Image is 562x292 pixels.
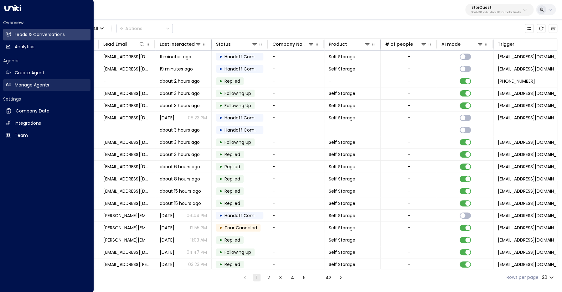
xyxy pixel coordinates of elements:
span: Tour Canceled [224,225,257,231]
div: • [219,100,222,111]
span: 11 minutes ago [160,54,191,60]
h2: Team [15,132,28,139]
div: • [219,174,222,184]
span: Self Storage [329,200,355,206]
h2: Integrations [15,120,41,127]
div: - [408,139,410,145]
button: page 1 [253,274,260,281]
h2: Manage Agents [15,82,49,88]
td: - [268,173,324,185]
td: - [324,124,381,136]
span: kaopioleann6@gmail.com [103,188,151,194]
td: - [268,124,324,136]
div: • [219,222,222,233]
span: Self Storage [329,164,355,170]
span: Self Storage [329,212,355,219]
h2: Company Data [16,108,49,114]
td: - [268,197,324,209]
div: - [408,66,410,72]
div: Actions [119,26,142,31]
td: - [268,112,324,124]
p: 06:44 PM [187,212,207,219]
div: • [219,137,222,148]
td: - [268,51,324,63]
p: 12:55 PM [190,225,207,231]
span: Following Up [224,90,251,96]
div: # of people [385,40,427,48]
label: Rows per page: [507,274,539,281]
span: Yesterday [160,249,174,255]
span: about 15 hours ago [160,200,201,206]
a: Integrations [3,117,90,129]
a: Company Data [3,105,90,117]
p: 03:23 PM [188,261,207,268]
span: about 2 hours ago [160,78,200,84]
div: • [219,259,222,270]
span: kaopioleann6@gmail.com [103,200,151,206]
span: shashasha265@gmail.com [103,176,151,182]
span: about 3 hours ago [160,151,200,158]
td: - [268,87,324,99]
div: Trigger [498,40,514,48]
span: lauren.akase@gmail.com [103,66,151,72]
div: - [408,176,410,182]
h2: Overview [3,19,90,26]
div: • [219,186,222,196]
div: - [408,127,410,133]
button: Go to page 5 [301,274,308,281]
span: Self Storage [329,102,355,109]
span: Self Storage [329,90,355,96]
span: lauren.akase@gmail.com [103,54,151,60]
span: Self Storage [329,54,355,60]
div: • [219,112,222,123]
div: • [219,247,222,258]
button: Go to page 3 [277,274,284,281]
td: - [268,185,324,197]
h2: Create Agent [15,70,44,76]
span: rob808hilo82@outlook.com [103,139,151,145]
p: 08:23 PM [188,115,207,121]
div: AI mode [441,40,461,48]
td: - [268,246,324,258]
h2: Leads & Conversations [15,31,65,38]
div: • [219,149,222,160]
div: # of people [385,40,413,48]
span: Following Up [224,102,251,109]
span: Yesterday [160,225,174,231]
td: - [99,75,155,87]
div: - [408,115,410,121]
button: StorQuest95e12634-a2b0-4ea9-845a-0bcfa50e2d19 [465,4,534,16]
span: Self Storage [329,151,355,158]
span: Replied [224,151,240,158]
span: about 8 hours ago [160,176,200,182]
span: gingerslonaker@mac.com [103,90,151,96]
span: Replied [224,200,240,206]
span: Replied [224,164,240,170]
span: Handoff Completed [224,66,269,72]
div: - [408,237,410,243]
span: Self Storage [329,66,355,72]
div: • [219,76,222,86]
span: about 3 hours ago [160,90,200,96]
span: Self Storage [329,139,355,145]
span: Replied [224,261,240,268]
span: about 15 hours ago [160,188,201,194]
div: … [312,274,320,281]
div: Lead Email [103,40,145,48]
td: - [324,75,381,87]
span: lancasterj372@gmail.com [103,115,151,121]
span: Yesterday [160,261,174,268]
span: Self Storage [329,115,355,121]
td: - [268,136,324,148]
span: Self Storage [329,261,355,268]
div: - [408,261,410,268]
td: - [268,75,324,87]
span: Following Up [224,249,251,255]
div: Last Interacted [160,40,195,48]
span: Self Storage [329,176,355,182]
span: +13039991581 [498,78,535,84]
p: StorQuest [472,6,521,9]
td: - [268,100,324,112]
div: Product [329,40,370,48]
h2: Settings [3,96,90,102]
